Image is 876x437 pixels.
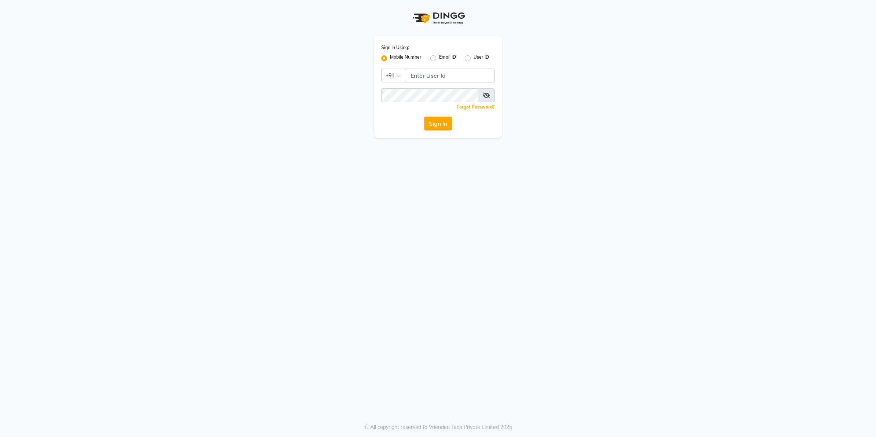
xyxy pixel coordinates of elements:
button: Sign In [424,117,452,131]
label: Sign In Using: [381,44,409,51]
a: Forgot Password? [457,104,495,110]
label: Mobile Number [390,54,422,63]
input: Username [381,88,478,102]
label: Email ID [439,54,456,63]
label: User ID [474,54,489,63]
input: Username [406,69,495,82]
img: logo1.svg [409,7,467,29]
